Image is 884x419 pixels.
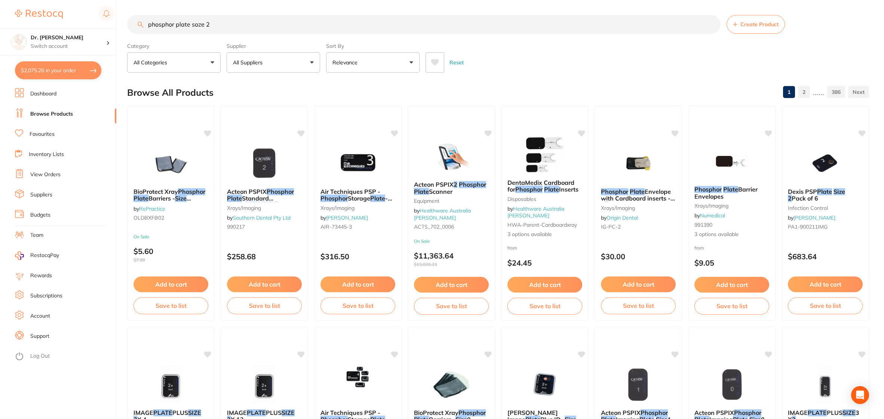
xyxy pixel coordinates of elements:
[320,205,395,211] small: xrays/imaging
[227,252,302,261] p: $258.68
[507,179,574,193] span: DentaMedix Cardboard for
[601,214,638,221] span: by
[188,409,201,416] em: SIZE
[233,59,265,66] p: All Suppliers
[385,195,392,202] span: -
[601,188,675,209] span: Envelope with Cardboard inserts - #
[137,202,157,209] span: 100/pk
[601,297,676,314] button: Save to list
[813,88,824,97] p: ......
[267,188,294,195] em: Phosphor
[694,277,769,293] button: Add to cart
[320,195,348,202] em: Phosphor
[458,409,486,416] em: Phosphor
[427,366,476,403] img: BioProtect Xray Phosphor Plate Barriers - Size 0 100/pk
[15,351,114,363] button: Log Out
[30,191,52,199] a: Suppliers
[507,231,582,238] span: 3 options available
[414,239,489,244] small: On Sale
[227,52,320,73] button: All Suppliers
[261,202,273,209] em: Size
[247,409,266,416] em: PLATE
[326,52,420,73] button: Relevance
[227,195,273,209] span: Standard Image
[30,232,43,239] a: Team
[282,409,295,416] em: SIZE
[507,259,582,267] p: $24.45
[320,188,395,202] b: Air Techniques PSP - Phosphor Storage Plate - Size 3, 2-Pack
[447,52,466,73] button: Reset
[332,202,337,209] span: 3,
[414,181,489,195] b: Acteon PSPIX 2 Phosphor Plate Scanner
[507,179,582,193] b: DentaMedix Cardboard for Phosphor Plate Inserts
[274,202,278,209] em: 2
[227,214,291,221] span: by
[694,221,712,228] span: 991390
[30,171,61,178] a: View Orders
[29,151,64,158] a: Inventory Lists
[834,188,845,195] em: Size
[414,277,489,293] button: Add to cart
[127,52,221,73] button: All Categories
[30,292,62,300] a: Subscriptions
[31,43,106,50] p: Switch account
[133,214,164,221] span: OLDBXFB02
[614,145,663,182] img: Phosphor Plate Envelope with Cardboard inserts - #2 (100pcs/box)
[227,43,320,49] label: Supplier
[817,188,832,195] em: Plate
[178,188,205,195] em: Phosphor
[414,188,429,195] em: Plate
[559,186,578,193] span: Inserts
[414,262,489,267] span: $13,026.21
[414,207,471,221] a: Healthware Australia [PERSON_NAME]
[544,186,559,193] em: Plate
[694,186,722,193] em: Phosphor
[233,214,291,221] a: Southern Dental Pty Ltd
[515,186,543,193] em: Phosphor
[788,223,828,230] span: PA1-900211IMG
[320,202,332,209] em: Size
[227,205,302,211] small: xrays/imaging
[792,195,818,202] span: Pack of 6
[227,409,247,416] span: IMAGE
[601,409,641,416] span: Acteon PSPIX
[341,202,358,209] span: -Pack
[788,188,817,195] span: Dexis PSP
[31,34,106,42] h4: Dr. Kim Carr
[30,110,73,118] a: Browse Products
[788,205,863,211] small: infection control
[326,214,368,221] a: [PERSON_NAME]
[414,251,489,267] p: $11,363.64
[172,409,188,416] span: PLUS
[601,252,676,261] p: $30.00
[414,223,454,230] span: ACTS_702_0006
[133,188,178,195] span: BioProtect Xray
[694,259,769,267] p: $9.05
[827,85,845,100] a: 386
[227,276,302,292] button: Add to cart
[15,251,59,260] a: RestocqPay
[240,366,289,403] img: IMAGE PLATE PLUS SIZE 2 X 12
[245,202,260,209] em: Plate
[414,207,471,221] span: by
[454,181,457,188] em: 2
[694,186,758,200] span: Barrier Envelopes
[320,409,380,416] span: Air Techniques PSP -
[607,214,638,221] a: Origin Dental
[601,188,628,195] em: Phosphor
[30,252,59,259] span: RestocqPay
[414,409,458,416] span: BioProtect Xray
[147,145,195,182] img: BioProtect Xray Phosphor Plate Barriers - Size 2 100/pk
[30,272,52,279] a: Rewards
[133,59,170,66] p: All Categories
[723,186,738,193] em: Plate
[507,205,564,219] a: Healthware Australia [PERSON_NAME]
[694,231,769,238] span: 3 options available
[507,221,577,228] span: HWA-parent-cardboardxray
[133,276,208,292] button: Add to cart
[334,145,382,182] img: Air Techniques PSP - Phosphor Storage Plate - Size 3, 2-Pack
[694,409,734,416] span: Acteon PSPIX
[851,386,869,404] div: Open Intercom Messenger
[808,409,827,416] em: PLATE
[337,202,341,209] em: 2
